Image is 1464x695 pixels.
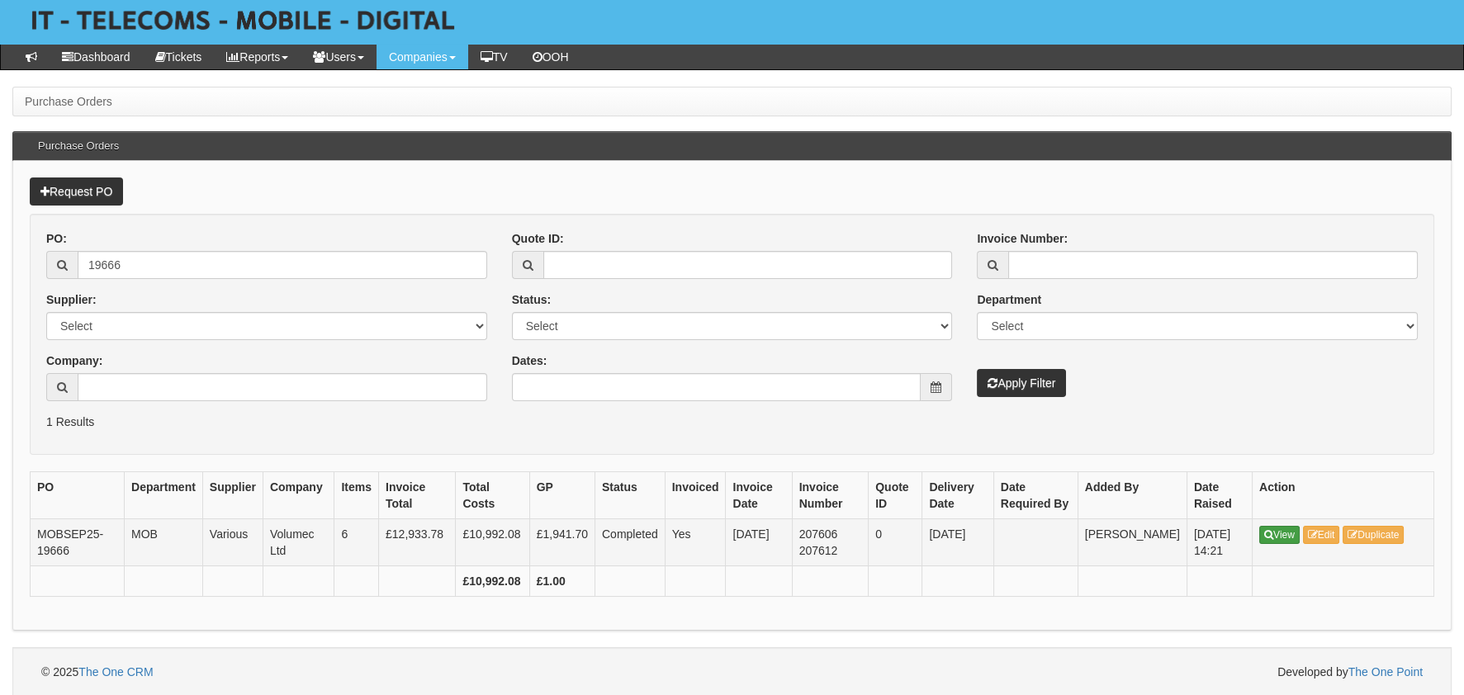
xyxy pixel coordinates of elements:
[301,45,377,69] a: Users
[529,471,595,518] th: GP
[1187,518,1252,565] td: [DATE] 14:21
[30,132,127,160] h3: Purchase Orders
[46,230,67,247] label: PO:
[263,518,334,565] td: Volumec Ltd
[46,291,97,308] label: Supplier:
[377,45,468,69] a: Companies
[456,471,529,518] th: Total Costs
[977,230,1068,247] label: Invoice Number:
[263,471,334,518] th: Company
[1277,664,1423,680] span: Developed by
[869,518,922,565] td: 0
[125,518,203,565] td: MOB
[922,471,993,518] th: Delivery Date
[41,665,154,678] span: © 2025
[334,518,379,565] td: 6
[529,565,595,596] th: £1.00
[977,291,1041,308] label: Department
[30,177,123,206] a: Request PO
[31,518,125,565] td: MOBSEP25-19666
[1303,526,1340,544] a: Edit
[665,518,726,565] td: Yes
[214,45,301,69] a: Reports
[520,45,581,69] a: OOH
[456,518,529,565] td: £10,992.08
[869,471,922,518] th: Quote ID
[1253,471,1434,518] th: Action
[379,471,456,518] th: Invoice Total
[1348,665,1423,678] a: The One Point
[202,471,263,518] th: Supplier
[529,518,595,565] td: £1,941.70
[1078,518,1187,565] td: [PERSON_NAME]
[202,518,263,565] td: Various
[46,352,102,369] label: Company:
[595,518,665,565] td: Completed
[1078,471,1187,518] th: Added By
[993,471,1078,518] th: Date Required By
[512,352,547,369] label: Dates:
[922,518,993,565] td: [DATE]
[334,471,379,518] th: Items
[792,518,869,565] td: 207606 207612
[50,45,143,69] a: Dashboard
[512,291,551,308] label: Status:
[379,518,456,565] td: £12,933.78
[512,230,564,247] label: Quote ID:
[25,93,112,110] li: Purchase Orders
[456,565,529,596] th: £10,992.08
[468,45,520,69] a: TV
[726,471,792,518] th: Invoice Date
[665,471,726,518] th: Invoiced
[78,665,153,678] a: The One CRM
[1187,471,1252,518] th: Date Raised
[792,471,869,518] th: Invoice Number
[46,414,1418,430] p: 1 Results
[977,369,1066,397] button: Apply Filter
[1343,526,1404,544] a: Duplicate
[31,471,125,518] th: PO
[1259,526,1300,544] a: View
[726,518,792,565] td: [DATE]
[143,45,215,69] a: Tickets
[125,471,203,518] th: Department
[595,471,665,518] th: Status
